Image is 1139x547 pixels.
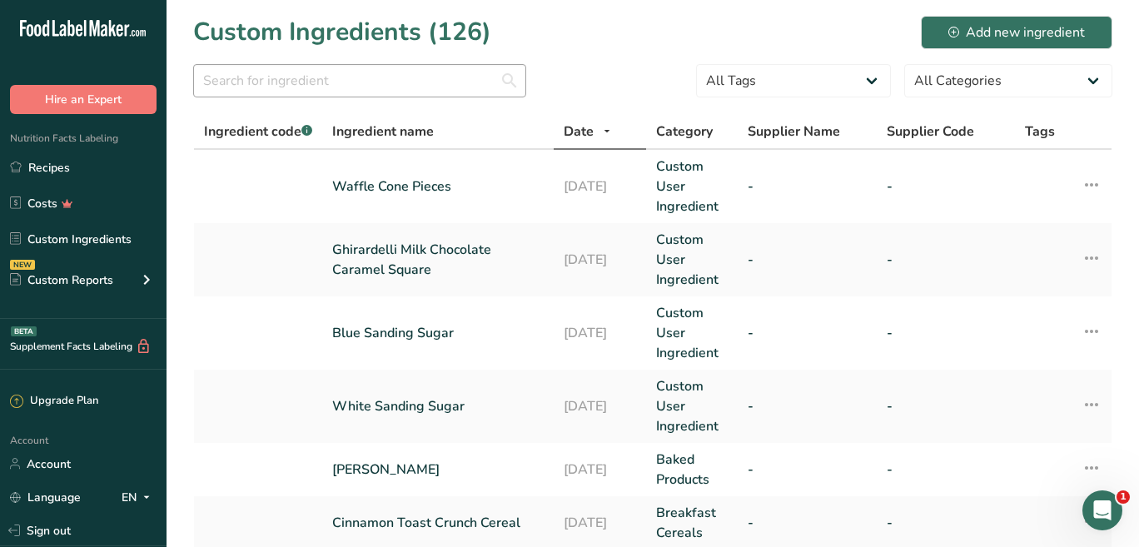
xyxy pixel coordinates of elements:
[656,376,729,436] a: Custom User Ingredient
[656,303,729,363] a: Custom User Ingredient
[332,460,543,480] a: [PERSON_NAME]
[10,271,113,289] div: Custom Reports
[204,122,312,141] span: Ingredient code
[10,260,35,270] div: NEW
[656,503,729,543] a: Breakfast Cereals
[1025,122,1055,142] span: Tags
[887,460,1005,480] a: -
[656,450,729,490] a: Baked Products
[564,323,636,343] a: [DATE]
[332,513,543,533] a: Cinnamon Toast Crunch Cereal
[332,323,543,343] a: Blue Sanding Sugar
[332,240,543,280] a: Ghirardelli Milk Chocolate Caramel Square
[656,157,729,216] a: Custom User Ingredient
[193,64,526,97] input: Search for ingredient
[332,396,543,416] a: White Sanding Sugar
[10,483,81,512] a: Language
[887,177,1005,196] a: -
[921,16,1112,49] button: Add new ingredient
[10,85,157,114] button: Hire an Expert
[748,122,840,142] span: Supplier Name
[564,460,636,480] a: [DATE]
[887,396,1005,416] a: -
[332,177,543,196] a: Waffle Cone Pieces
[948,22,1085,42] div: Add new ingredient
[564,177,636,196] a: [DATE]
[11,326,37,336] div: BETA
[748,396,866,416] a: -
[564,396,636,416] a: [DATE]
[748,513,866,533] a: -
[1082,490,1122,530] iframe: Intercom live chat
[887,323,1005,343] a: -
[564,250,636,270] a: [DATE]
[656,122,713,142] span: Category
[564,122,594,142] span: Date
[887,122,974,142] span: Supplier Code
[748,250,866,270] a: -
[748,177,866,196] a: -
[332,122,434,142] span: Ingredient name
[564,513,636,533] a: [DATE]
[748,460,866,480] a: -
[748,323,866,343] a: -
[10,393,98,410] div: Upgrade Plan
[656,230,729,290] a: Custom User Ingredient
[122,487,157,507] div: EN
[1117,490,1130,504] span: 1
[887,513,1005,533] a: -
[887,250,1005,270] a: -
[193,13,491,51] h1: Custom Ingredients (126)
